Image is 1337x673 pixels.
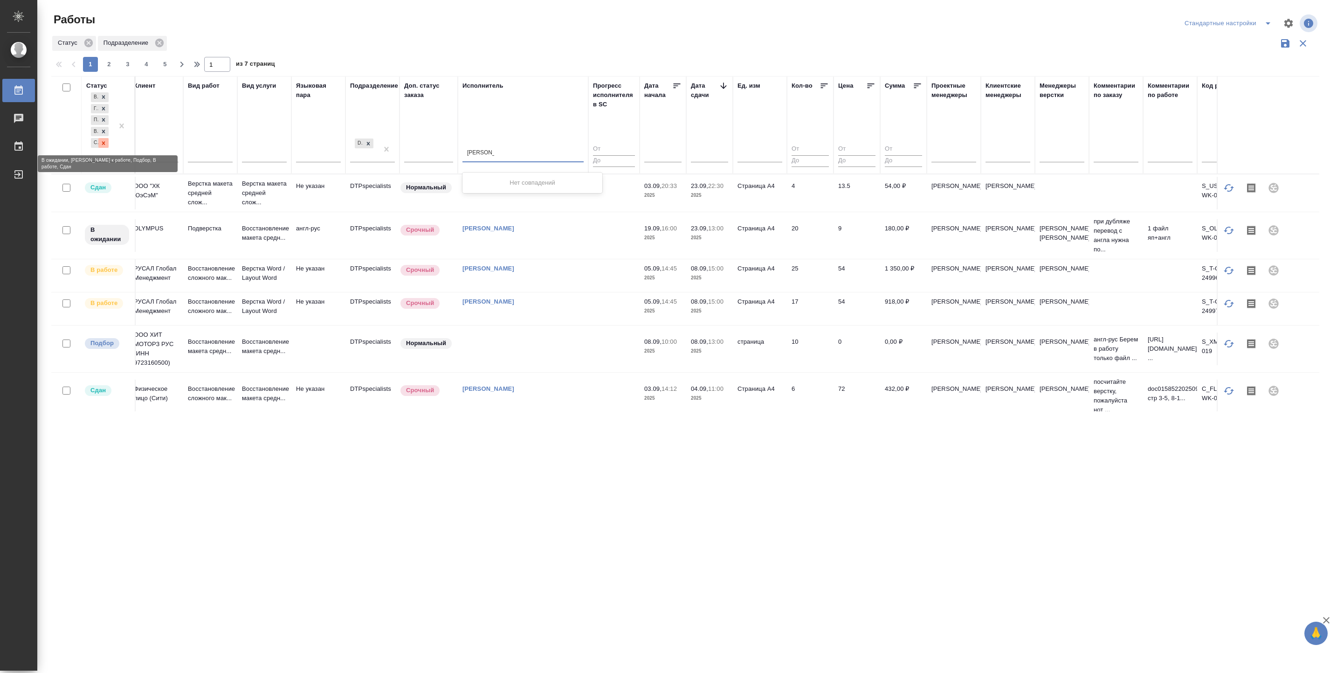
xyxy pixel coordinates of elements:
div: Проект не привязан [1262,177,1285,199]
p: [PERSON_NAME] [1040,384,1084,394]
div: Цена [838,81,854,90]
div: Кол-во [792,81,813,90]
div: Клиентские менеджеры [986,81,1030,100]
a: [PERSON_NAME] [462,265,514,272]
td: 10 [787,333,834,365]
p: 13:00 [708,338,724,345]
td: DTPspecialists [345,292,400,325]
td: страница [733,333,787,365]
td: [PERSON_NAME] [927,177,981,209]
p: В ожидании [90,225,124,244]
p: Восстановление макета средн... [242,224,287,243]
p: 10:00 [662,338,677,345]
td: Страница А4 [733,219,787,252]
button: Обновить [1218,259,1240,282]
input: До [792,155,829,167]
td: 54 [834,292,880,325]
input: От [593,144,635,155]
td: 180,00 ₽ [880,219,927,252]
button: Скопировать мини-бриф [1240,333,1262,355]
p: Подбор [90,339,114,348]
td: 25 [787,259,834,292]
div: В ожидании, Готов к работе, Подбор, В работе, Сдан [90,103,110,115]
input: До [593,155,635,167]
div: Статус [52,36,96,51]
div: Исполнитель [462,81,503,90]
p: 2025 [644,394,682,403]
td: [PERSON_NAME] [927,333,981,365]
button: Обновить [1218,380,1240,402]
button: 4 [139,57,154,72]
td: 918,00 ₽ [880,292,927,325]
button: Скопировать мини-бриф [1240,259,1262,282]
a: [PERSON_NAME] [462,225,514,232]
p: 2025 [644,233,682,243]
div: Ед. изм [737,81,760,90]
p: 23.09, [691,225,708,232]
p: OLYMPUS [134,224,179,233]
td: [PERSON_NAME] [927,292,981,325]
p: Нормальный [406,183,446,192]
div: Комментарии по работе [1148,81,1192,100]
div: Исполнитель выполняет работу [84,264,130,277]
td: [PERSON_NAME] [981,177,1035,209]
p: при дубляже перевод с англа нужна по... [1094,217,1138,254]
p: Восстановление макета средн... [242,337,287,356]
div: DTPspecialists [355,139,363,148]
p: В работе [90,298,117,308]
button: 3 [120,57,135,72]
td: 54 [834,259,880,292]
p: 14:45 [662,298,677,305]
p: Верстка макета средней слож... [188,179,233,207]
td: 0,00 ₽ [880,333,927,365]
p: 2025 [691,273,728,283]
p: 11:00 [708,385,724,392]
div: Проектные менеджеры [931,81,976,100]
p: Нормальный [406,339,446,348]
a: [PERSON_NAME] [462,385,514,392]
p: 22:30 [708,182,724,189]
input: От [885,144,922,155]
td: DTPspecialists [345,333,400,365]
div: Можно подбирать исполнителей [84,337,130,350]
td: [PERSON_NAME] [927,380,981,412]
div: Исполнитель выполняет работу [84,297,130,310]
button: Скопировать мини-бриф [1240,380,1262,402]
p: Сдан [90,386,106,395]
p: Сдан [90,183,106,192]
td: 13.5 [834,177,880,209]
span: Настроить таблицу [1277,12,1300,35]
span: 5 [158,60,172,69]
p: 03.09, [644,182,662,189]
div: Подразделение [350,81,398,90]
td: Не указан [291,292,345,325]
div: В ожидании, Готов к работе, Подбор, В работе, Сдан [90,126,110,138]
td: 4 [787,177,834,209]
div: Проект не привязан [1262,333,1285,355]
div: Подразделение [98,36,167,51]
span: 3 [120,60,135,69]
p: посчитайте верстку, пожалуйста нот ... [1094,377,1138,415]
span: из 7 страниц [236,58,275,72]
td: S_XM-13-WK-019 [1197,333,1251,365]
div: Код работы [1202,81,1238,90]
td: S_OLMP-315-WK-070 [1197,219,1251,252]
td: S_T-OP-C-24996-WK-007 [1197,259,1251,292]
button: Обновить [1218,292,1240,315]
td: DTPspecialists [345,380,400,412]
div: Вид работ [188,81,220,90]
button: Обновить [1218,219,1240,242]
td: 6 [787,380,834,412]
p: 19.09, [644,225,662,232]
p: [PERSON_NAME] [1040,337,1084,347]
td: 0 [834,333,880,365]
p: 2025 [691,306,728,316]
td: Страница А4 [733,292,787,325]
p: Статус [58,38,81,48]
p: 05.09, [644,298,662,305]
div: split button [1182,16,1277,31]
span: Работы [51,12,95,27]
div: Проект не привязан [1262,219,1285,242]
p: Подверстка [188,224,233,233]
td: 432,00 ₽ [880,380,927,412]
